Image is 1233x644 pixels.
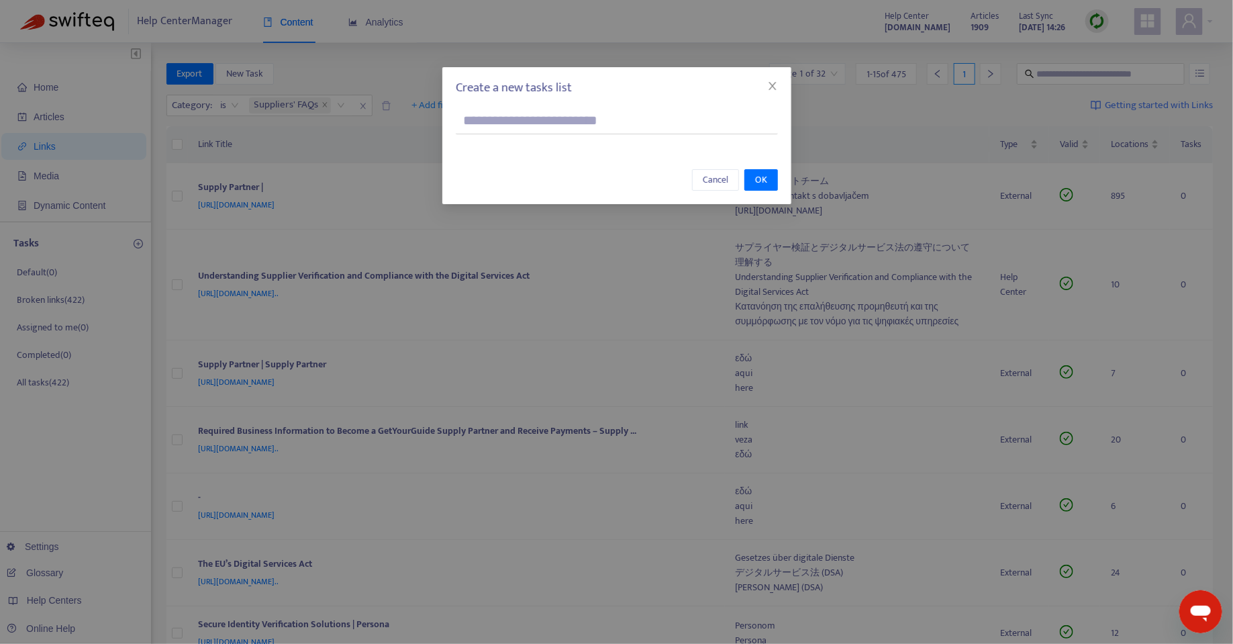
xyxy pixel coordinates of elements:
[456,81,778,96] h5: Create a new tasks list
[744,169,778,191] button: OK
[692,169,739,191] button: Cancel
[765,79,780,93] button: Close
[703,173,728,187] span: Cancel
[1179,590,1222,633] iframe: Button to launch messaging window, conversation in progress
[755,173,767,187] span: OK
[767,81,778,91] span: close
